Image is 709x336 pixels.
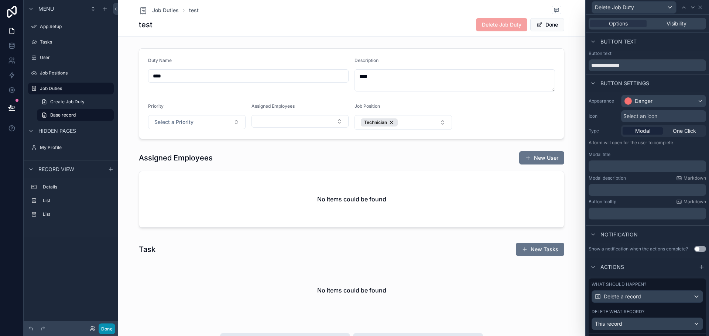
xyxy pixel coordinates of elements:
a: User [28,52,114,63]
a: Job Duties [28,83,114,94]
a: Job Duties [139,6,179,15]
span: Markdown [684,199,706,205]
div: Show a notification when the actions complete? [589,246,688,252]
span: Menu [38,5,54,13]
span: Base record [50,112,76,118]
label: What should happen? [592,281,646,287]
span: Delete a record [604,293,641,300]
button: Delete a record [592,290,703,303]
label: Job Duties [40,86,109,91]
a: My Profile [28,142,114,153]
a: App Setup [28,21,114,32]
button: Done [99,323,115,334]
a: test [189,7,199,14]
span: Modal [635,127,650,135]
span: Button text [600,38,637,45]
h1: test [139,20,153,30]
span: Actions [600,263,624,271]
a: Markdown [676,199,706,205]
a: Tasks [28,36,114,48]
label: Appearance [589,98,618,104]
label: User [40,55,112,60]
label: My Profile [40,145,112,150]
span: Hidden pages [38,127,76,135]
a: Markdown [676,175,706,181]
button: Danger [621,95,706,107]
span: Options [609,20,628,27]
label: Details [43,184,111,190]
span: Record view [38,166,74,173]
span: Markdown [684,175,706,181]
div: scrollable content [589,208,706,219]
span: Delete Job Duty [595,4,634,11]
label: Type [589,128,618,134]
a: Base record [37,109,114,121]
div: scrollable content [589,184,706,196]
label: List [43,211,111,217]
button: Done [530,18,564,31]
a: Job Positions [28,67,114,79]
label: Button text [589,51,612,56]
span: Notification [600,231,638,238]
a: Create Job Duty [37,96,114,108]
div: scrollable content [24,178,118,228]
label: App Setup [40,24,112,30]
label: Modal description [589,175,626,181]
label: Delete what record? [592,309,644,315]
div: Danger [635,97,653,105]
label: Icon [589,113,618,119]
label: Tasks [40,39,112,45]
button: This record [592,318,703,330]
span: Select an icon [623,112,657,120]
span: This record [595,320,622,328]
span: Button settings [600,80,649,87]
p: A form will open for the user to complete [589,140,706,149]
span: Visibility [667,20,686,27]
button: Delete Job Duty [592,1,677,14]
span: Create Job Duty [50,99,85,105]
span: Job Duties [152,7,179,14]
label: List [43,198,111,204]
span: One Click [673,127,696,135]
label: Modal title [589,152,610,157]
label: Job Positions [40,70,112,76]
div: scrollable content [589,160,706,172]
label: Button tooltip [589,199,616,205]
